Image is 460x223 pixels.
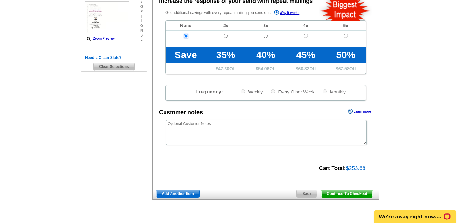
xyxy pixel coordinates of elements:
span: 54.06 [258,66,269,71]
span: t [140,14,143,19]
span: Continue To Checkout [321,190,373,197]
input: Weekly [241,89,245,93]
td: Save [166,47,206,63]
span: 67.58 [338,66,349,71]
span: s [140,33,143,38]
span: Back [297,190,317,197]
label: Every Other Week [270,89,315,95]
input: Monthly [323,89,327,93]
span: Clear Selections [94,63,134,71]
td: 50% [326,47,366,63]
span: 60.82 [298,66,309,71]
iframe: LiveChat chat widget [370,203,460,223]
span: i [140,19,143,24]
td: $ Off [326,63,366,74]
td: $ Off [246,63,286,74]
td: 45% [286,47,326,63]
span: n [140,28,143,33]
span: 47.30 [218,66,229,71]
label: Monthly [322,89,346,95]
span: Frequency: [195,89,223,94]
p: Get additional savings with every repeat mailing you send out. [165,9,313,17]
img: small-thumb.jpg [85,1,129,35]
td: $ Off [206,63,246,74]
a: Learn more [348,109,371,114]
span: p [140,9,143,14]
td: 35% [206,47,246,63]
h5: Need a Clean Slate? [85,55,143,61]
a: Back [296,190,317,198]
input: Every Other Week [271,89,275,93]
strong: Cart Total: [319,165,346,171]
td: $ Off [286,63,326,74]
span: » [140,38,143,43]
span: o [140,4,143,9]
a: Zoom Preview [85,37,115,40]
span: $253.68 [346,165,365,171]
td: 3x [246,21,286,31]
div: Customer notes [159,108,203,117]
a: Add Another Item [156,190,199,198]
td: 4x [286,21,326,31]
a: Why it works [274,10,300,17]
td: 2x [206,21,246,31]
label: Weekly [240,89,263,95]
td: None [166,21,206,31]
span: o [140,24,143,28]
td: 40% [246,47,286,63]
td: 5x [326,21,366,31]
